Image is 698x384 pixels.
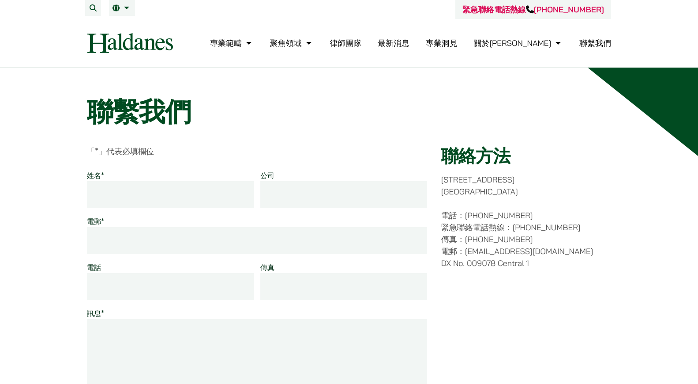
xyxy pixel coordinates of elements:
a: 最新消息 [378,38,409,48]
a: 緊急聯絡電話熱線[PHONE_NUMBER] [462,4,604,15]
img: Logo of Haldanes [87,33,173,53]
label: 電話 [87,263,101,272]
h1: 聯繫我們 [87,96,611,128]
a: 律師團隊 [330,38,361,48]
label: 電郵 [87,217,104,226]
a: 專業洞見 [426,38,458,48]
label: 訊息 [87,309,104,318]
a: 關於何敦 [473,38,563,48]
a: 專業範疇 [210,38,254,48]
p: [STREET_ADDRESS] [GEOGRAPHIC_DATA] [441,174,611,198]
label: 公司 [260,171,274,180]
label: 姓名 [87,171,104,180]
a: 聯繫我們 [579,38,611,48]
a: 繁 [113,4,131,11]
a: 聚焦領域 [270,38,314,48]
p: 電話：[PHONE_NUMBER] 緊急聯絡電話熱線：[PHONE_NUMBER] 傳真：[PHONE_NUMBER] 電郵：[EMAIL_ADDRESS][DOMAIN_NAME] DX No... [441,209,611,269]
label: 傳真 [260,263,274,272]
h2: 聯絡方法 [441,145,611,167]
p: 「 」代表必填欄位 [87,145,427,157]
